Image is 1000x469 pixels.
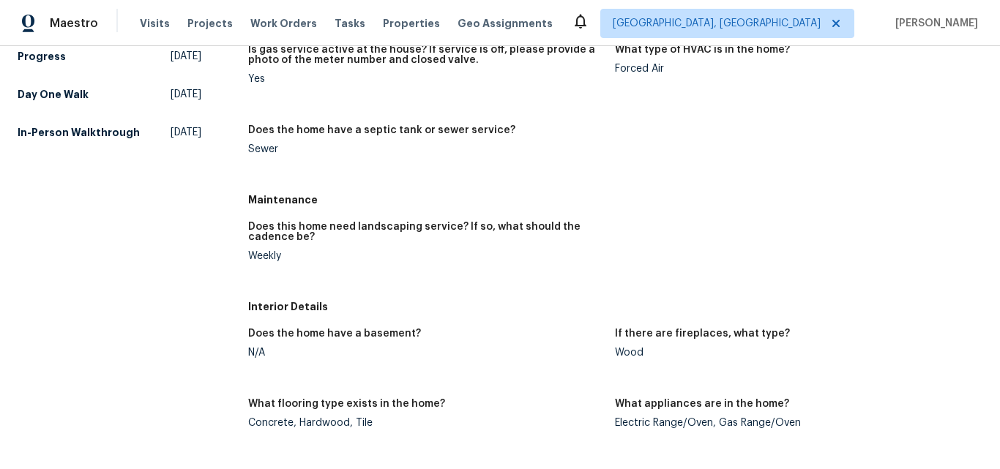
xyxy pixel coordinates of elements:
span: Geo Assignments [458,16,553,31]
h5: Day One Walk [18,87,89,102]
div: Yes [248,74,604,84]
span: Projects [187,16,233,31]
h5: Maintenance [248,192,982,207]
h5: Interior Details [248,299,982,314]
span: Tasks [335,18,365,29]
span: Properties [383,16,440,31]
h5: Does the home have a septic tank or sewer service? [248,125,515,135]
span: [GEOGRAPHIC_DATA], [GEOGRAPHIC_DATA] [613,16,821,31]
div: Wood [615,348,971,358]
h5: What type of HVAC is in the home? [615,45,790,55]
span: [DATE] [171,87,201,102]
div: Weekly [248,251,604,261]
a: Day One Walk[DATE] [18,81,201,108]
div: Sewer [248,144,604,154]
h5: Is gas service active at the house? If service is off, please provide a photo of the meter number... [248,45,604,65]
h5: What appliances are in the home? [615,399,789,409]
div: Electric Range/Oven, Gas Range/Oven [615,418,971,428]
div: Concrete, Hardwood, Tile [248,418,604,428]
span: Visits [140,16,170,31]
a: Progress[DATE] [18,43,201,70]
h5: Progress [18,49,66,64]
h5: Does this home need landscaping service? If so, what should the cadence be? [248,222,604,242]
span: Maestro [50,16,98,31]
h5: In-Person Walkthrough [18,125,140,140]
span: [DATE] [171,49,201,64]
span: [PERSON_NAME] [889,16,978,31]
div: Forced Air [615,64,971,74]
h5: What flooring type exists in the home? [248,399,445,409]
div: N/A [248,348,604,358]
a: In-Person Walkthrough[DATE] [18,119,201,146]
span: Work Orders [250,16,317,31]
h5: If there are fireplaces, what type? [615,329,790,339]
span: [DATE] [171,125,201,140]
h5: Does the home have a basement? [248,329,421,339]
